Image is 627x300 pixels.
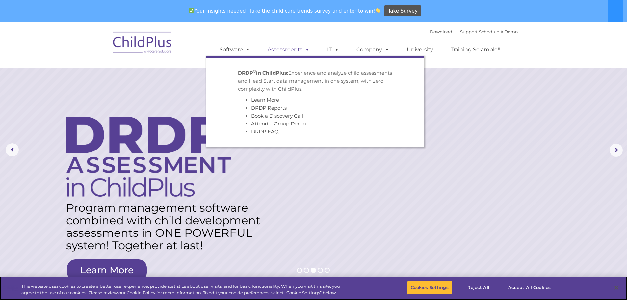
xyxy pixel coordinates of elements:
[376,8,380,13] img: 👏
[213,43,257,56] a: Software
[384,5,421,17] a: Take Survey
[251,97,279,103] a: Learn More
[251,105,287,111] a: DRDP Reports
[186,4,383,17] span: Your insights needed! Take the child care trends survey and enter to win!
[91,70,119,75] span: Phone number
[444,43,507,56] a: Training Scramble!!
[251,121,306,127] a: Attend a Group Demo
[388,5,418,17] span: Take Survey
[321,43,346,56] a: IT
[67,259,147,281] a: Learn More
[430,29,452,34] a: Download
[110,27,175,60] img: ChildPlus by Procare Solutions
[251,113,303,119] a: Book a Discovery Call
[21,283,345,296] div: This website uses cookies to create a better user experience, provide statistics about user visit...
[407,281,452,295] button: Cookies Settings
[350,43,396,56] a: Company
[505,281,554,295] button: Accept All Cookies
[400,43,440,56] a: University
[261,43,316,56] a: Assessments
[609,281,624,295] button: Close
[238,70,288,76] strong: DRDP in ChildPlus:
[238,69,393,93] p: Experience and analyze child assessments and Head Start data management in one system, with zero ...
[251,128,279,135] a: DRDP FAQ
[430,29,518,34] font: |
[460,29,478,34] a: Support
[458,281,499,295] button: Reject All
[189,8,194,13] img: ✅
[91,43,112,48] span: Last name
[253,69,256,74] sup: ©
[66,202,267,252] rs-layer: Program management software combined with child development assessments in ONE POWERFUL system! T...
[66,116,231,197] img: DRDP Assessment in ChildPlus
[479,29,518,34] a: Schedule A Demo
